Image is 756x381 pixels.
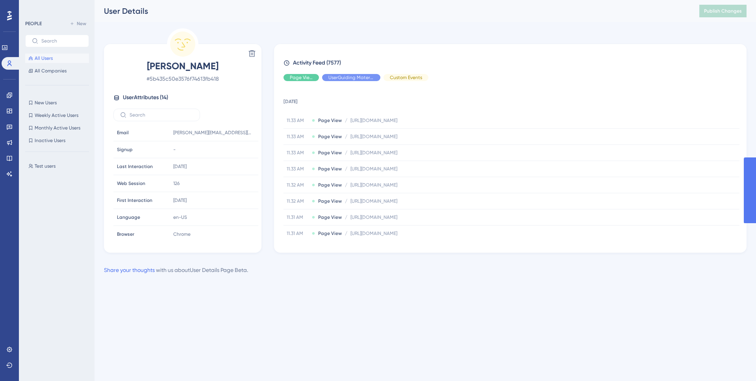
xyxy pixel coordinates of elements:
span: Browser [117,231,134,237]
span: [PERSON_NAME][EMAIL_ADDRESS][DOMAIN_NAME] [173,129,252,136]
span: Page View [318,133,342,140]
span: [URL][DOMAIN_NAME] [350,133,397,140]
span: Page View [318,214,342,220]
span: [URL][DOMAIN_NAME] [350,230,397,237]
input: Search [41,38,82,44]
span: / [345,230,347,237]
button: Inactive Users [25,136,89,145]
span: [URL][DOMAIN_NAME] [350,150,397,156]
span: - [173,146,176,153]
span: / [345,150,347,156]
span: 11.31 AM [287,214,309,220]
span: Web Session [117,180,145,187]
span: UserGuiding Material [328,74,374,81]
span: User Attributes ( 14 ) [123,93,168,102]
span: All Companies [35,68,67,74]
span: Chrome [173,231,191,237]
span: Last Interaction [117,163,153,170]
span: 11.32 AM [287,182,309,188]
span: [PERSON_NAME] [113,60,252,72]
span: Weekly Active Users [35,112,78,118]
input: Search [130,112,193,118]
button: Publish Changes [699,5,747,17]
span: All Users [35,55,53,61]
div: User Details [104,6,680,17]
time: [DATE] [173,198,187,203]
span: Email [117,129,129,136]
div: PEOPLE [25,20,42,27]
span: Activity Feed (7577) [293,58,341,68]
span: / [345,214,347,220]
span: Page View [318,230,342,237]
div: with us about User Details Page Beta . [104,265,248,275]
span: [URL][DOMAIN_NAME] [350,198,397,204]
time: [DATE] [173,164,187,169]
span: Page View [318,182,342,188]
span: [URL][DOMAIN_NAME] [350,182,397,188]
span: Test users [35,163,56,169]
button: Weekly Active Users [25,111,89,120]
span: Page View [318,117,342,124]
span: First Interaction [117,197,152,203]
span: / [345,133,347,140]
span: 11.33 AM [287,150,309,156]
span: 11.31 AM [287,230,309,237]
a: Share your thoughts [104,267,155,273]
span: [URL][DOMAIN_NAME] [350,117,397,124]
span: Inactive Users [35,137,65,144]
span: Publish Changes [704,8,742,14]
button: New [67,19,89,28]
span: Page View [290,74,313,81]
button: All Companies [25,66,89,76]
span: 11.33 AM [287,166,309,172]
span: Custom Events [390,74,422,81]
span: 11.33 AM [287,133,309,140]
span: / [345,182,347,188]
button: All Users [25,54,89,63]
iframe: UserGuiding AI Assistant Launcher [723,350,747,374]
span: [URL][DOMAIN_NAME] [350,166,397,172]
span: [URL][DOMAIN_NAME] [350,214,397,220]
span: en-US [173,214,187,220]
span: / [345,166,347,172]
button: Monthly Active Users [25,123,89,133]
span: # 5b435c50e3576f74613fb418 [113,74,252,83]
span: New Users [35,100,57,106]
span: New [77,20,86,27]
button: Test users [25,161,94,171]
span: 126 [173,180,180,187]
span: / [345,117,347,124]
td: [DATE] [283,87,739,113]
span: Signup [117,146,133,153]
span: Page View [318,166,342,172]
span: / [345,198,347,204]
span: 11.33 AM [287,117,309,124]
button: New Users [25,98,89,107]
span: Monthly Active Users [35,125,80,131]
span: 11.32 AM [287,198,309,204]
span: Page View [318,150,342,156]
span: Language [117,214,140,220]
span: Page View [318,198,342,204]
